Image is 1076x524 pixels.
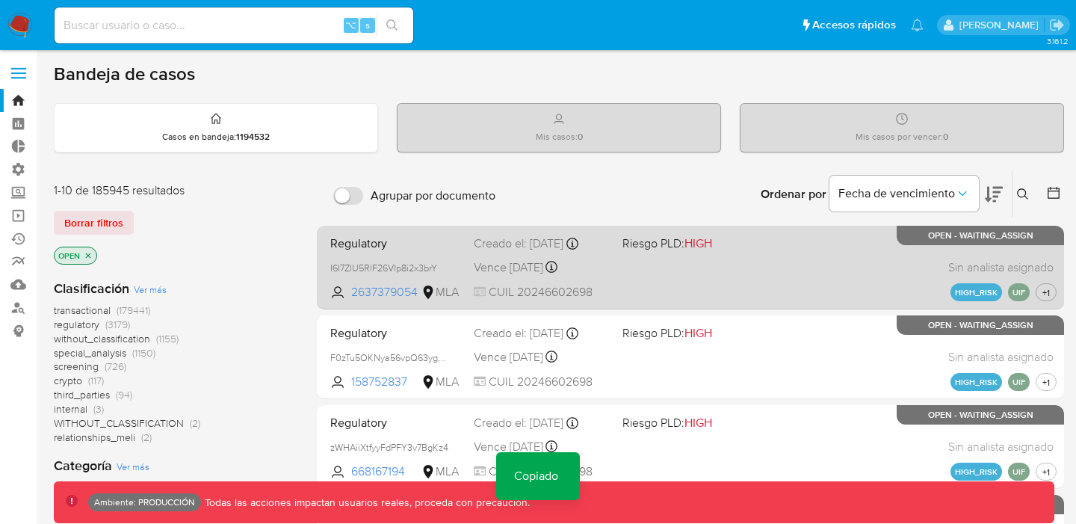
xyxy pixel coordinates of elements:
p: Ambiente: PRODUCCIÓN [94,499,195,505]
span: s [365,18,370,32]
input: Buscar usuario o caso... [55,16,413,35]
p: Todas las acciones impactan usuarios reales, proceda con precaución. [201,496,530,510]
a: Notificaciones [911,19,924,31]
span: Accesos rápidos [812,17,896,33]
p: horacio.montalvetti@mercadolibre.com [959,18,1044,32]
span: ⌥ [345,18,356,32]
button: search-icon [377,15,407,36]
a: Salir [1049,17,1065,33]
